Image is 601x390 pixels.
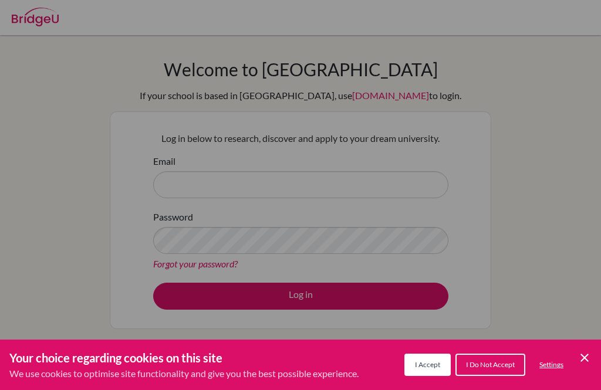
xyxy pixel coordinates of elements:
h3: Your choice regarding cookies on this site [9,349,359,367]
button: I Accept [404,354,451,376]
span: I Do Not Accept [466,360,515,369]
button: Settings [530,355,573,375]
span: Settings [539,360,563,369]
button: I Do Not Accept [455,354,525,376]
p: We use cookies to optimise site functionality and give you the best possible experience. [9,367,359,381]
span: I Accept [415,360,440,369]
button: Save and close [578,351,592,365]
